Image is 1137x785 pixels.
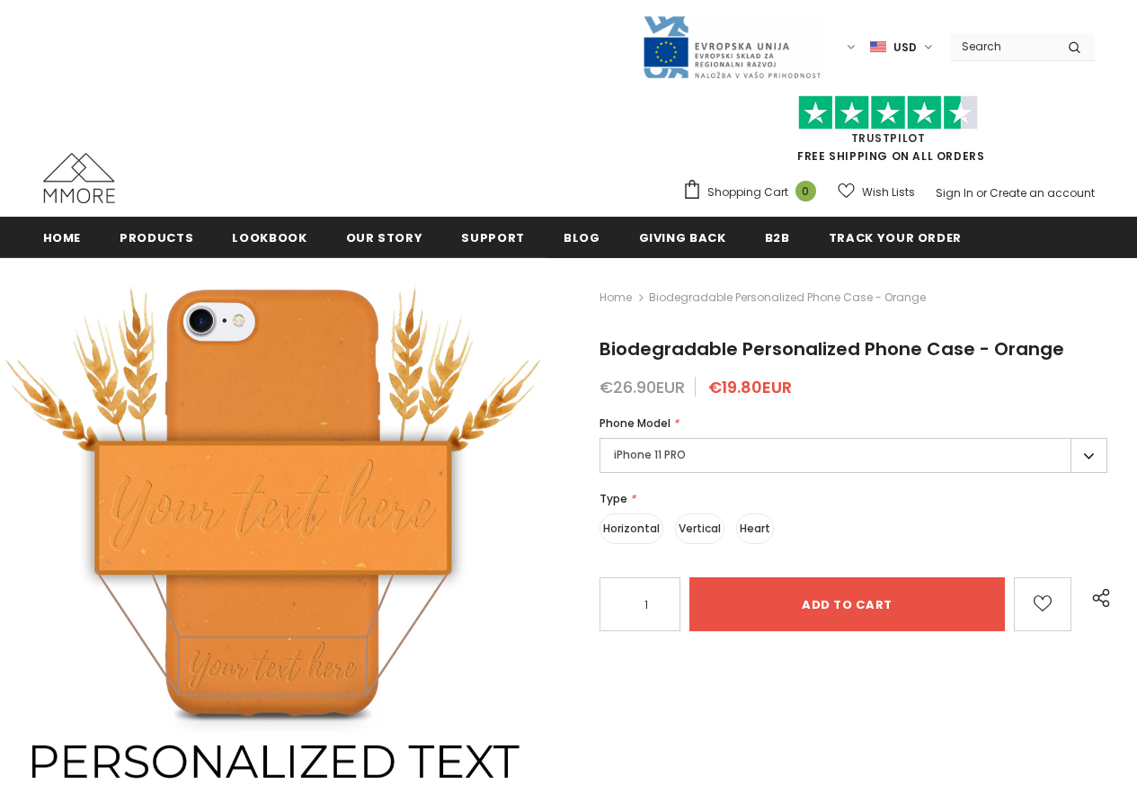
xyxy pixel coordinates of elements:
[851,130,926,146] a: Trustpilot
[600,336,1064,361] span: Biodegradable Personalized Phone Case - Orange
[43,229,82,246] span: Home
[120,229,193,246] span: Products
[461,217,525,257] a: support
[736,513,774,544] label: Heart
[708,376,792,398] span: €19.80EUR
[862,183,915,201] span: Wish Lists
[870,40,886,55] img: USD
[675,513,724,544] label: Vertical
[600,513,663,544] label: Horizontal
[346,229,423,246] span: Our Story
[682,179,825,206] a: Shopping Cart 0
[642,39,822,54] a: Javni Razpis
[689,577,1005,631] input: Add to cart
[990,185,1095,201] a: Create an account
[232,217,306,257] a: Lookbook
[829,217,962,257] a: Track your order
[765,217,790,257] a: B2B
[976,185,987,201] span: or
[600,415,671,431] span: Phone Model
[43,153,115,203] img: MMORE Cases
[838,176,915,208] a: Wish Lists
[232,229,306,246] span: Lookbook
[639,229,726,246] span: Giving back
[707,183,788,201] span: Shopping Cart
[564,217,600,257] a: Blog
[639,217,726,257] a: Giving back
[795,181,816,201] span: 0
[600,491,627,506] span: Type
[936,185,973,201] a: Sign In
[649,287,926,308] span: Biodegradable Personalized Phone Case - Orange
[642,14,822,80] img: Javni Razpis
[600,287,632,308] a: Home
[461,229,525,246] span: support
[765,229,790,246] span: B2B
[893,39,917,57] span: USD
[600,438,1107,473] label: iPhone 11 PRO
[951,33,1054,59] input: Search Site
[43,217,82,257] a: Home
[829,229,962,246] span: Track your order
[564,229,600,246] span: Blog
[798,95,978,130] img: Trust Pilot Stars
[682,103,1095,164] span: FREE SHIPPING ON ALL ORDERS
[120,217,193,257] a: Products
[600,376,685,398] span: €26.90EUR
[346,217,423,257] a: Our Story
